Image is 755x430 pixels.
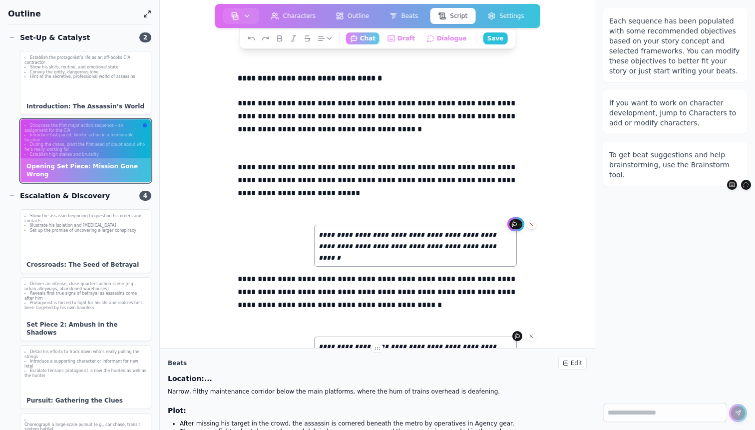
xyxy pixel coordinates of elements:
[231,12,239,20] img: storyboard
[326,6,379,26] a: Outline
[24,301,147,310] li: Protagonist is forced to fight for his life and realizes he’s been targeted by his own handlers
[20,317,151,341] div: Set Piece 2: Ambush in the Shadows
[379,6,428,26] a: Beats
[180,420,587,428] p: After missing his target in the crowd, the assassin is cornered beneath the metro by operatives i...
[24,350,147,359] li: Detail his efforts to track down who’s really pulling the strings
[609,98,741,128] div: If you want to work on character development, jump to Characters to add or modify characters.
[383,32,419,44] button: Draft
[139,191,151,201] span: 4
[423,32,471,44] button: Dialogue
[381,8,426,24] button: Beats
[20,393,151,409] div: Pursuit: Gathering the Clues
[477,6,534,26] a: Settings
[428,6,477,26] a: Script
[24,214,147,223] li: Show the assassin beginning to question his orders and contacts
[24,228,147,233] li: Set up the promise of uncovering a larger conspiracy
[24,70,147,75] li: Convey the gritty, dangerous tone
[24,133,147,142] li: Introduce fast-paced, kinetic action in a memorable location
[609,16,741,76] div: Each sequence has been populated with some recommended objectives based on your story concept and...
[8,191,110,201] div: Escalation & Discovery
[8,8,139,20] h1: Outline
[263,8,324,24] button: Characters
[8,32,90,42] div: Set-Up & Catalyst
[168,374,587,384] h3: Location:...
[24,152,147,157] li: Establish high stakes and brutality
[479,8,532,24] button: Settings
[24,65,147,70] li: Show his skills, routine, and emotional state
[24,55,147,65] li: Establish the protagonist’s life as an off-books CIA contractor
[20,257,151,273] div: Crossroads: The Seed of Betrayal
[139,32,151,42] span: 2
[168,359,187,367] h2: Beats
[24,223,147,228] li: Illustrate his isolation and [MEDICAL_DATA]
[168,388,587,396] p: Narrow, filthy maintenance corridor below the main platforms, where the hum of trains overhead is...
[24,359,147,369] li: Introduce a supporting character or informant for new intel
[168,406,587,416] h3: Plot:
[24,74,147,79] li: Hint at the secretive, professional world of assassins
[24,369,147,378] li: Escalate tension: protagonist is now the hunted as well as the hunter
[328,8,377,24] button: Outline
[741,180,751,190] button: Dialogue
[346,32,379,44] button: Chat
[558,357,587,370] div: Edit
[261,6,326,26] a: Characters
[24,291,147,301] li: Reveals first true signs of betrayal as assassins come after him
[24,123,147,133] li: Showcase the first major action sequence – an assignment for the CIA
[24,282,147,291] li: Deliver an intense, close-quarters action scene (e.g., urban alleyways, abandoned warehouses)
[727,180,737,190] button: Draft
[24,142,147,152] li: During the chaos, plant the first seed of doubt about who he’s really working for
[609,150,741,180] div: To get beat suggestions and help brainstorming, use the Brainstorm tool.
[20,158,151,182] div: Opening Set Piece: Mission Gone Wrong
[483,32,508,44] button: Save
[20,98,151,114] div: Introduction: The Assassin’s World
[430,8,475,24] button: Script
